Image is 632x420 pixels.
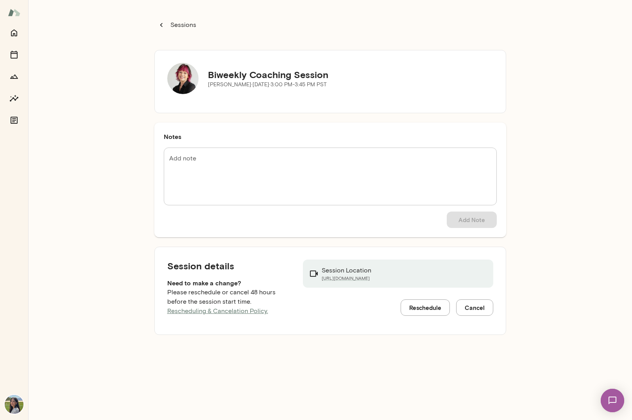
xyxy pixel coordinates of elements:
button: Documents [6,112,22,128]
button: Insights [6,91,22,106]
img: Mana Sadeghi [5,395,23,414]
p: Session Location [322,266,371,275]
p: Please reschedule or cancel 48 hours before the session start time. [167,288,291,316]
button: Reschedule [401,299,450,316]
button: Home [6,25,22,41]
button: Sessions [6,47,22,62]
button: Growth Plan [6,69,22,84]
button: Sessions [154,17,201,33]
img: Leigh Allen-Arredondo [167,63,199,94]
h6: Notes [164,132,497,141]
a: Rescheduling & Cancelation Policy. [167,307,268,315]
p: Sessions [169,20,196,30]
p: [PERSON_NAME] · [DATE] · 3:00 PM-3:45 PM PST [208,81,328,89]
h5: Session details [167,260,291,272]
h5: Biweekly Coaching Session [208,68,328,81]
img: Mento [8,5,20,20]
a: [URL][DOMAIN_NAME] [322,275,371,281]
h6: Need to make a change? [167,278,291,288]
button: Cancel [456,299,493,316]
